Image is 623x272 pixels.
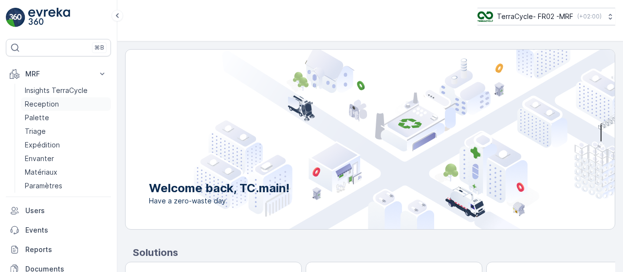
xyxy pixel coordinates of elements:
p: Solutions [133,245,615,260]
img: terracycle.png [477,11,493,22]
img: city illustration [194,50,615,229]
p: Welcome back, TC.main! [149,181,290,196]
a: Matériaux [21,165,111,179]
p: Triage [25,127,46,136]
span: Have a zero-waste day [149,196,290,206]
p: MRF [25,69,92,79]
p: Matériaux [25,167,57,177]
a: Events [6,220,111,240]
img: logo [6,8,25,27]
a: Triage [21,125,111,138]
p: Expédition [25,140,60,150]
button: MRF [6,64,111,84]
a: Expédition [21,138,111,152]
p: TerraCycle- FR02 -MRF [497,12,573,21]
p: Reception [25,99,59,109]
img: logo_light-DOdMpM7g.png [28,8,70,27]
a: Palette [21,111,111,125]
a: Envanter [21,152,111,165]
p: Users [25,206,107,216]
a: Paramètres [21,179,111,193]
p: Paramètres [25,181,62,191]
p: Reports [25,245,107,254]
a: Users [6,201,111,220]
p: ⌘B [94,44,104,52]
p: Events [25,225,107,235]
p: ( +02:00 ) [577,13,602,20]
p: Insights TerraCycle [25,86,88,95]
button: TerraCycle- FR02 -MRF(+02:00) [477,8,615,25]
p: Envanter [25,154,54,163]
a: Reception [21,97,111,111]
a: Insights TerraCycle [21,84,111,97]
p: Palette [25,113,49,123]
a: Reports [6,240,111,259]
